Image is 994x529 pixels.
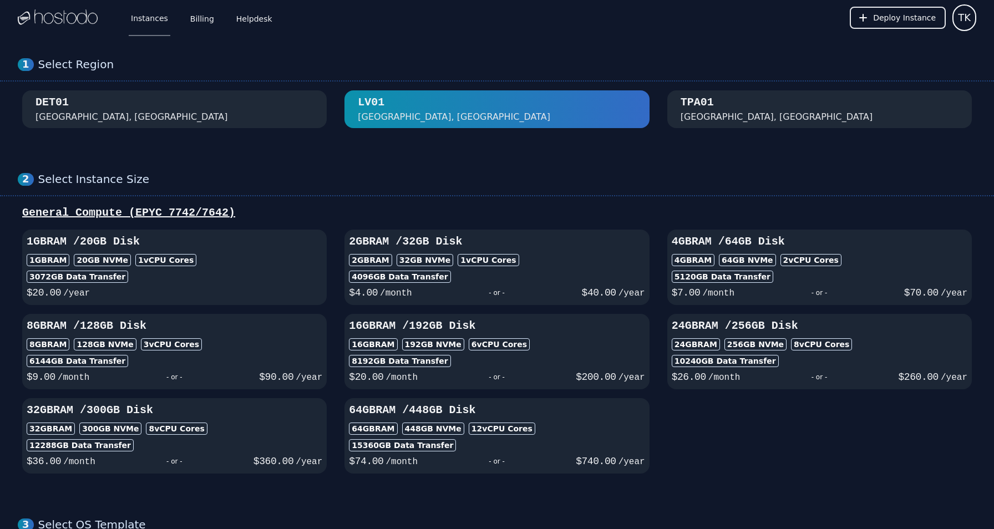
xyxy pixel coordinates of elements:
[708,373,741,383] span: /month
[349,254,392,266] div: 2GB RAM
[349,439,456,451] div: 15360 GB Data Transfer
[344,398,649,474] button: 64GBRAM /448GB Disk64GBRAM448GB NVMe12vCPU Cores15360GB Data Transfer$74.00/month- or -$740.00/year
[672,271,773,283] div: 5120 GB Data Transfer
[146,423,207,435] div: 8 vCPU Cores
[469,338,530,350] div: 6 vCPU Cores
[27,403,322,418] h3: 32GB RAM / 300 GB Disk
[27,271,128,283] div: 3072 GB Data Transfer
[27,456,61,467] span: $ 36.00
[791,338,852,350] div: 8 vCPU Cores
[740,369,898,385] div: - or -
[27,287,61,298] span: $ 20.00
[22,314,327,389] button: 8GBRAM /128GB Disk8GBRAM128GB NVMe3vCPU Cores6144GB Data Transfer$9.00/month- or -$90.00/year
[349,423,397,435] div: 64GB RAM
[296,457,322,467] span: /year
[27,254,69,266] div: 1GB RAM
[74,338,136,350] div: 128 GB NVMe
[724,338,787,350] div: 256 GB NVMe
[898,372,938,383] span: $ 260.00
[418,369,576,385] div: - or -
[38,172,976,186] div: Select Instance Size
[349,234,645,250] h3: 2GB RAM / 32 GB Disk
[672,318,967,334] h3: 24GB RAM / 256 GB Disk
[667,230,972,305] button: 4GBRAM /64GB Disk4GBRAM64GB NVMe2vCPU Cores5120GB Data Transfer$7.00/month- or -$70.00/year
[904,287,939,298] span: $ 70.00
[358,110,550,124] div: [GEOGRAPHIC_DATA], [GEOGRAPHIC_DATA]
[672,372,706,383] span: $ 26.00
[18,205,976,221] div: General Compute (EPYC 7742/7642)
[576,372,616,383] span: $ 200.00
[27,372,55,383] span: $ 9.00
[79,423,141,435] div: 300 GB NVMe
[18,9,98,26] img: Logo
[63,288,90,298] span: /year
[402,338,464,350] div: 192 GB NVMe
[941,373,967,383] span: /year
[672,254,714,266] div: 4GB RAM
[349,271,450,283] div: 4096 GB Data Transfer
[35,110,228,124] div: [GEOGRAPHIC_DATA], [GEOGRAPHIC_DATA]
[27,338,69,350] div: 8GB RAM
[358,95,384,110] div: LV01
[58,373,90,383] span: /month
[734,285,904,301] div: - or -
[349,338,397,350] div: 16GB RAM
[702,288,734,298] span: /month
[63,457,95,467] span: /month
[95,454,253,469] div: - or -
[681,95,714,110] div: TPA01
[672,287,701,298] span: $ 7.00
[458,254,519,266] div: 1 vCPU Cores
[672,355,779,367] div: 10240 GB Data Transfer
[27,234,322,250] h3: 1GB RAM / 20 GB Disk
[780,254,841,266] div: 2 vCPU Cores
[618,373,645,383] span: /year
[412,285,582,301] div: - or -
[349,372,383,383] span: $ 20.00
[952,4,976,31] button: User menu
[349,287,378,298] span: $ 4.00
[344,230,649,305] button: 2GBRAM /32GB Disk2GBRAM32GB NVMe1vCPU Cores4096GB Data Transfer$4.00/month- or -$40.00/year
[469,423,535,435] div: 12 vCPU Cores
[135,254,196,266] div: 1 vCPU Cores
[344,314,649,389] button: 16GBRAM /192GB Disk16GBRAM192GB NVMe6vCPU Cores8192GB Data Transfer$20.00/month- or -$200.00/year
[873,12,936,23] span: Deploy Instance
[349,403,645,418] h3: 64GB RAM / 448 GB Disk
[397,254,454,266] div: 32 GB NVMe
[22,398,327,474] button: 32GBRAM /300GB Disk32GBRAM300GB NVMe8vCPU Cores12288GB Data Transfer$36.00/month- or -$360.00/year
[296,373,322,383] span: /year
[380,288,412,298] span: /month
[35,95,69,110] div: DET01
[259,372,293,383] span: $ 90.00
[667,90,972,128] button: TPA01 [GEOGRAPHIC_DATA], [GEOGRAPHIC_DATA]
[667,314,972,389] button: 24GBRAM /256GB Disk24GBRAM256GB NVMe8vCPU Cores10240GB Data Transfer$26.00/month- or -$260.00/year
[27,355,128,367] div: 6144 GB Data Transfer
[618,288,645,298] span: /year
[38,58,976,72] div: Select Region
[349,456,383,467] span: $ 74.00
[22,90,327,128] button: DET01 [GEOGRAPHIC_DATA], [GEOGRAPHIC_DATA]
[582,287,616,298] span: $ 40.00
[681,110,873,124] div: [GEOGRAPHIC_DATA], [GEOGRAPHIC_DATA]
[349,318,645,334] h3: 16GB RAM / 192 GB Disk
[850,7,946,29] button: Deploy Instance
[386,457,418,467] span: /month
[22,230,327,305] button: 1GBRAM /20GB Disk1GBRAM20GB NVMe1vCPU Cores3072GB Data Transfer$20.00/year
[253,456,293,467] span: $ 360.00
[941,288,967,298] span: /year
[18,58,34,71] div: 1
[958,10,971,26] span: TK
[349,355,450,367] div: 8192 GB Data Transfer
[672,234,967,250] h3: 4GB RAM / 64 GB Disk
[386,373,418,383] span: /month
[18,173,34,186] div: 2
[672,338,720,350] div: 24GB RAM
[344,90,649,128] button: LV01 [GEOGRAPHIC_DATA], [GEOGRAPHIC_DATA]
[719,254,776,266] div: 64 GB NVMe
[576,456,616,467] span: $ 740.00
[141,338,202,350] div: 3 vCPU Cores
[27,439,134,451] div: 12288 GB Data Transfer
[618,457,645,467] span: /year
[418,454,576,469] div: - or -
[27,423,75,435] div: 32GB RAM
